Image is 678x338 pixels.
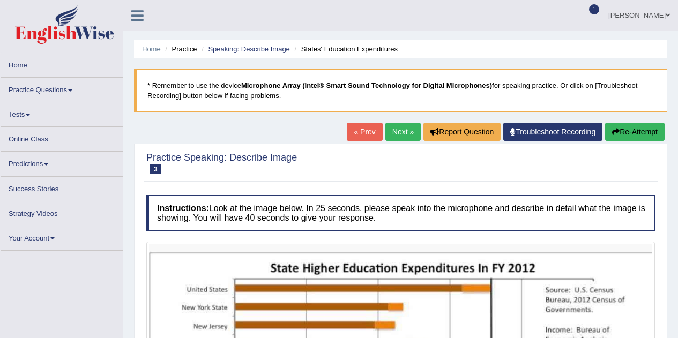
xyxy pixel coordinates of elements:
span: 1 [589,4,600,14]
a: Success Stories [1,177,123,198]
a: Online Class [1,127,123,148]
a: Home [142,45,161,53]
h4: Look at the image below. In 25 seconds, please speak into the microphone and describe in detail w... [146,195,655,231]
a: Tests [1,102,123,123]
a: « Prev [347,123,382,141]
a: Predictions [1,152,123,172]
a: Next » [385,123,421,141]
button: Report Question [423,123,501,141]
blockquote: * Remember to use the device for speaking practice. Or click on [Troubleshoot Recording] button b... [134,69,667,112]
a: Home [1,53,123,74]
h2: Practice Speaking: Describe Image [146,153,297,174]
li: Practice [162,44,197,54]
a: Troubleshoot Recording [503,123,602,141]
a: Practice Questions [1,78,123,99]
a: Strategy Videos [1,201,123,222]
b: Microphone Array (Intel® Smart Sound Technology for Digital Microphones) [241,81,492,89]
a: Speaking: Describe Image [208,45,289,53]
b: Instructions: [157,204,209,213]
li: States' Education Expenditures [292,44,398,54]
a: Your Account [1,226,123,247]
button: Re-Attempt [605,123,665,141]
span: 3 [150,164,161,174]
